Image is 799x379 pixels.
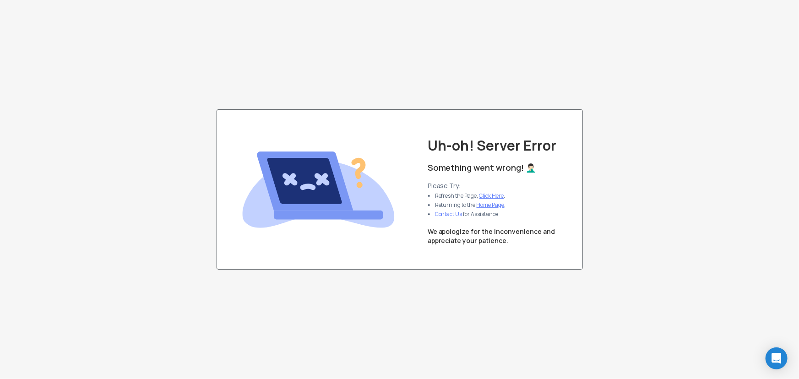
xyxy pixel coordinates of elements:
h1: Uh-oh! Server Error [428,137,557,154]
li: Refresh the Page, . [435,192,506,200]
button: Contact Us [435,211,462,218]
a: Click Here [479,192,504,200]
li: Returning to the . [435,201,506,209]
p: Something went wrong! 🤦🏻‍♂️ [428,161,536,174]
p: Please Try: [428,181,513,190]
a: Home Page [477,201,505,209]
li: for Assistance [435,211,506,218]
div: Open Intercom Messenger [766,347,788,369]
p: We apologize for the inconvenience and appreciate your patience. [428,227,555,245]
